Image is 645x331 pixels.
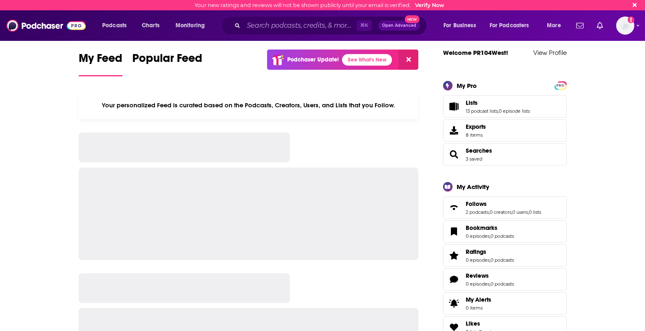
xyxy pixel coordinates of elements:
a: Searches [466,147,492,154]
span: Reviews [443,268,567,291]
button: open menu [438,19,486,32]
span: For Podcasters [490,20,529,31]
a: 0 episodes [466,233,490,239]
a: Bookmarks [446,226,462,237]
a: Bookmarks [466,224,514,232]
a: Likes [466,320,500,327]
span: , [490,257,490,263]
span: Charts [142,20,159,31]
a: Reviews [446,274,462,285]
img: Podchaser - Follow, Share and Rate Podcasts [7,18,86,33]
span: Ratings [443,244,567,267]
span: Exports [466,123,486,130]
span: Popular Feed [132,51,202,70]
a: Lists [466,99,530,106]
button: open menu [541,19,571,32]
a: 2 podcasts [466,209,489,215]
a: 0 users [512,209,528,215]
span: Bookmarks [466,224,497,232]
span: Lists [443,95,567,118]
a: 0 episode lists [499,108,530,114]
a: Follows [466,200,541,208]
span: 8 items [466,132,486,138]
a: See What's New [342,54,392,66]
button: open menu [484,19,541,32]
a: 0 podcasts [490,281,514,287]
a: 0 podcasts [490,233,514,239]
a: 3 saved [466,156,482,162]
span: My Feed [79,51,122,70]
a: My Alerts [443,292,567,314]
a: 0 podcasts [490,257,514,263]
div: My Pro [457,82,477,90]
a: Ratings [446,250,462,261]
a: Ratings [466,248,514,255]
a: Show notifications dropdown [573,19,587,33]
a: Welcome PR104West! [443,49,508,57]
span: Lists [466,99,478,106]
span: My Alerts [466,296,491,303]
a: 0 creators [490,209,511,215]
span: Exports [446,125,462,136]
button: open menu [96,19,137,32]
div: Your personalized Feed is curated based on the Podcasts, Creators, Users, and Lists that you Follow. [79,91,419,119]
svg: Email not verified [628,17,634,23]
a: Charts [136,19,164,32]
button: Open AdvancedNew [378,21,420,31]
span: Logged in as PR104West [616,17,634,35]
span: , [489,209,490,215]
div: Your new ratings and reviews will not be shown publicly until your email is verified. [195,2,444,8]
button: open menu [170,19,216,32]
span: Reviews [466,272,489,279]
a: 0 lists [529,209,541,215]
a: Lists [446,101,462,112]
a: Verify Now [415,2,444,8]
span: ⌘ K [357,20,372,31]
a: 0 episodes [466,257,490,263]
span: My Alerts [446,298,462,309]
span: PRO [556,83,565,89]
span: Searches [443,143,567,165]
a: 13 podcast lists [466,108,498,114]
span: Likes [466,320,480,327]
a: Searches [446,149,462,160]
div: My Activity [457,183,489,191]
a: Reviews [466,272,514,279]
a: 0 episodes [466,281,490,287]
span: Ratings [466,248,486,255]
input: Search podcasts, credits, & more... [244,19,357,32]
span: Follows [443,196,567,219]
button: Show profile menu [616,17,634,35]
span: Follows [466,200,487,208]
span: Bookmarks [443,220,567,243]
span: , [498,108,499,114]
a: View Profile [533,49,567,57]
a: Show notifications dropdown [593,19,606,33]
span: , [528,209,529,215]
a: Exports [443,119,567,142]
span: For Business [443,20,476,31]
span: , [490,281,490,287]
span: 0 items [466,305,491,311]
a: My Feed [79,51,122,76]
span: , [490,233,490,239]
a: PRO [556,82,565,88]
img: User Profile [616,17,634,35]
p: Podchaser Update! [287,56,339,63]
a: Popular Feed [132,51,202,76]
a: Follows [446,202,462,213]
span: Podcasts [102,20,127,31]
span: New [405,15,420,23]
div: Search podcasts, credits, & more... [229,16,435,35]
span: Monitoring [176,20,205,31]
span: Open Advanced [382,24,416,28]
span: More [547,20,561,31]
